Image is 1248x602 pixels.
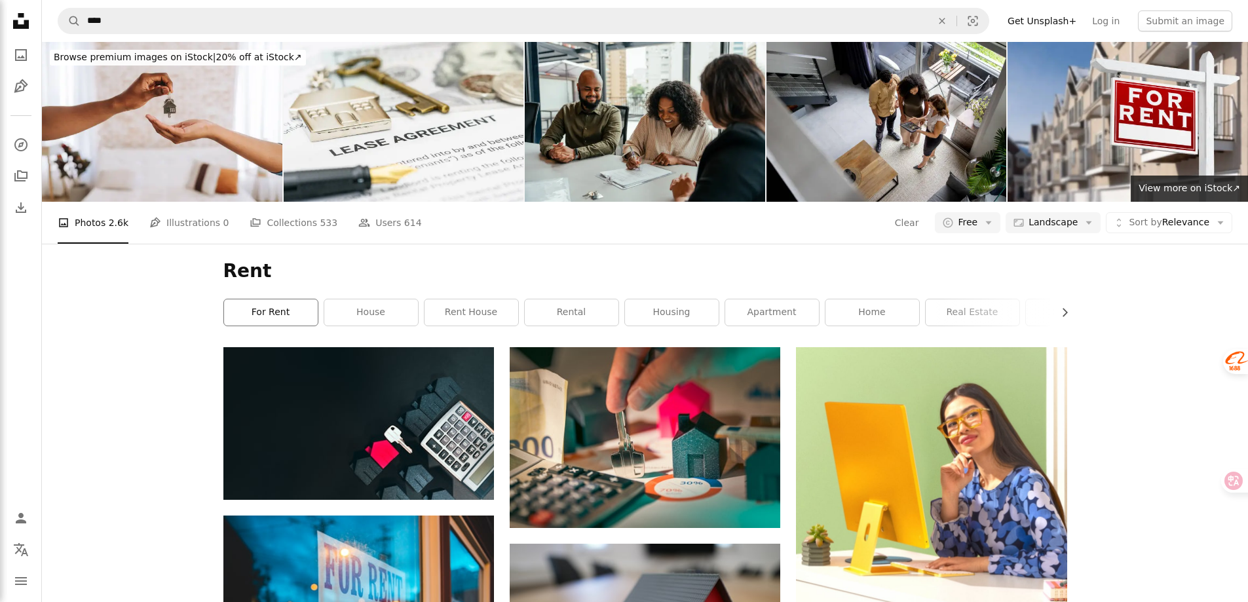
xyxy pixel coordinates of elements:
span: Relevance [1129,216,1209,229]
button: Free [935,212,1000,233]
button: Submit an image [1138,10,1232,31]
a: Collections [8,163,34,189]
img: Real estate agent giving a man the keys to his new home [42,42,282,202]
span: View more on iStock ↗ [1139,183,1240,193]
a: Illustrations [8,73,34,100]
a: house [324,299,418,326]
img: For Rent Real Estate Sign In Front of a Row of Apartment Condominiums Balconies and Garage Doors. [1008,42,1248,202]
span: Landscape [1029,216,1078,229]
a: Browse premium images on iStock|20% off at iStock↗ [42,42,314,73]
a: housing [625,299,719,326]
a: Photos [8,42,34,68]
a: A cell phone sitting on top of a keyboard [223,417,494,429]
a: Collections 533 [250,202,337,244]
span: Sort by [1129,217,1162,227]
a: apartment [725,299,819,326]
a: Users 614 [358,202,421,244]
a: rental [525,299,618,326]
span: Browse premium images on iStock | [54,52,216,62]
button: scroll list to the right [1053,299,1067,326]
span: 0 [223,216,229,230]
img: Couple discussing details of a house with their real estate agent while looking at a brochure [766,42,1007,202]
a: Log in / Sign up [8,505,34,531]
h1: Rent [223,259,1067,283]
a: landlord [1026,299,1120,326]
span: 20% off at iStock ↗ [54,52,302,62]
button: Language [8,536,34,563]
a: for rent [224,299,318,326]
a: View more on iStock↗ [1131,176,1248,202]
img: Property rental, leasing contracts, real estate, housing agreements, and property management. A c... [284,42,524,202]
button: Clear [894,212,920,233]
a: Get Unsplash+ [1000,10,1084,31]
button: Sort byRelevance [1106,212,1232,233]
span: 614 [404,216,422,230]
img: A cell phone sitting on top of a keyboard [223,347,494,499]
span: 533 [320,216,337,230]
a: Download History [8,195,34,221]
a: Explore [8,132,34,158]
a: real estate [926,299,1019,326]
button: Visual search [957,9,989,33]
img: A person putting money into a calculator [510,347,780,528]
form: Find visuals sitewide [58,8,989,34]
a: rent house [425,299,518,326]
button: Landscape [1006,212,1101,233]
img: Couple closing real estate contract with real estate agent [525,42,765,202]
span: Free [958,216,977,229]
a: Home — Unsplash [8,8,34,37]
button: Clear [928,9,956,33]
button: Menu [8,568,34,594]
a: A person putting money into a calculator [510,432,780,443]
a: Log in [1084,10,1127,31]
a: Illustrations 0 [149,202,229,244]
a: home [825,299,919,326]
button: Search Unsplash [58,9,81,33]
